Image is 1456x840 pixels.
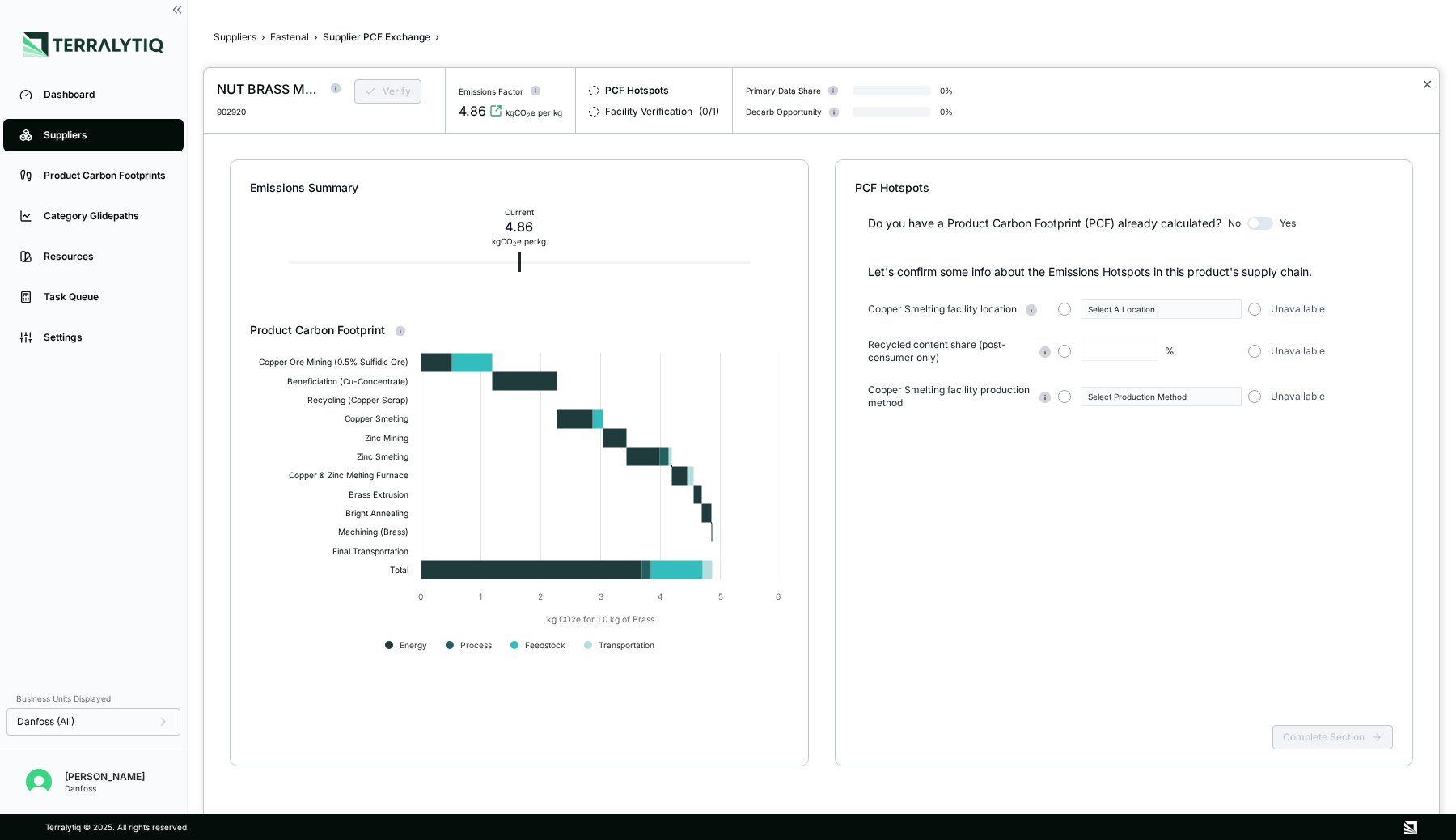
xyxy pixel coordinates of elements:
text: Total [390,565,408,575]
text: Machining (Brass) [338,527,408,537]
text: 1 [479,592,482,601]
div: Current [492,207,546,217]
text: Recycling (Copper Scrap) [307,395,408,405]
text: Process [460,640,492,650]
text: Copper Smelting [345,414,408,424]
sub: 2 [513,240,517,248]
span: Facility Verification [605,105,692,118]
text: 6 [776,592,781,601]
div: 0 % [940,86,953,95]
text: Copper & Zinc Melting Furnace [289,470,408,481]
span: PCF Hotspots [605,84,669,97]
span: No [1228,217,1241,230]
text: Bright Annealing [345,508,408,519]
div: Emissions Summary [250,180,789,196]
div: Emissions Factor [459,87,523,96]
div: 4.86 [459,101,486,121]
text: kg CO2e for 1.0 kg of Brass [547,614,654,625]
text: Zinc Smelting [357,452,408,462]
text: 2 [538,592,543,601]
span: Unavailable [1271,390,1325,403]
div: Select A Location [1088,304,1234,314]
svg: View audit trail [489,104,502,117]
span: Yes [1280,217,1296,230]
span: Unavailable [1271,303,1325,316]
text: 3 [599,592,603,601]
div: NUT BRASS M10 X 1 X 5MM THICK DIN 439 [217,79,320,99]
span: Recycled content share (post-consumer only) [868,338,1031,364]
div: % [1165,345,1175,358]
p: Let's confirm some info about the Emissions Hotspots in this product's supply chain. [868,264,1394,280]
button: Select Production Method [1081,387,1242,406]
text: 0 [418,592,423,601]
text: 5 [718,592,723,601]
div: Select Production Method [1088,392,1234,401]
sub: 2 [527,112,531,119]
span: Copper Smelting facility production method [868,384,1031,409]
div: 4.86 [492,217,546,236]
text: Zinc Mining [365,433,408,443]
div: Product Carbon Footprint [250,322,789,338]
button: Close [1422,74,1433,94]
div: kgCO e per kg [506,108,562,117]
div: 902920 [217,107,333,117]
div: PCF Hotspots [855,180,1394,196]
text: Transportation [599,640,654,651]
span: ( 0 / 1 ) [699,105,719,118]
button: Select A Location [1081,299,1242,319]
text: Beneficiation (Cu-Concentrate) [287,376,408,386]
div: kg CO e per kg [492,236,546,246]
text: Energy [400,640,427,651]
div: Primary Data Share [746,86,821,95]
text: Copper Ore Mining (0.5% Sulfidic Ore) [259,357,408,367]
text: Final Transportation [332,546,408,557]
text: Brass Extrusion [349,490,408,499]
div: 0 % [940,107,953,117]
div: Decarb Opportunity [746,107,822,117]
span: Copper Smelting facility location [868,303,1017,316]
text: 4 [658,592,663,601]
div: Do you have a Product Carbon Footprint (PCF) already calculated? [868,215,1221,231]
span: Unavailable [1271,345,1325,358]
text: Feedstock [525,640,565,650]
